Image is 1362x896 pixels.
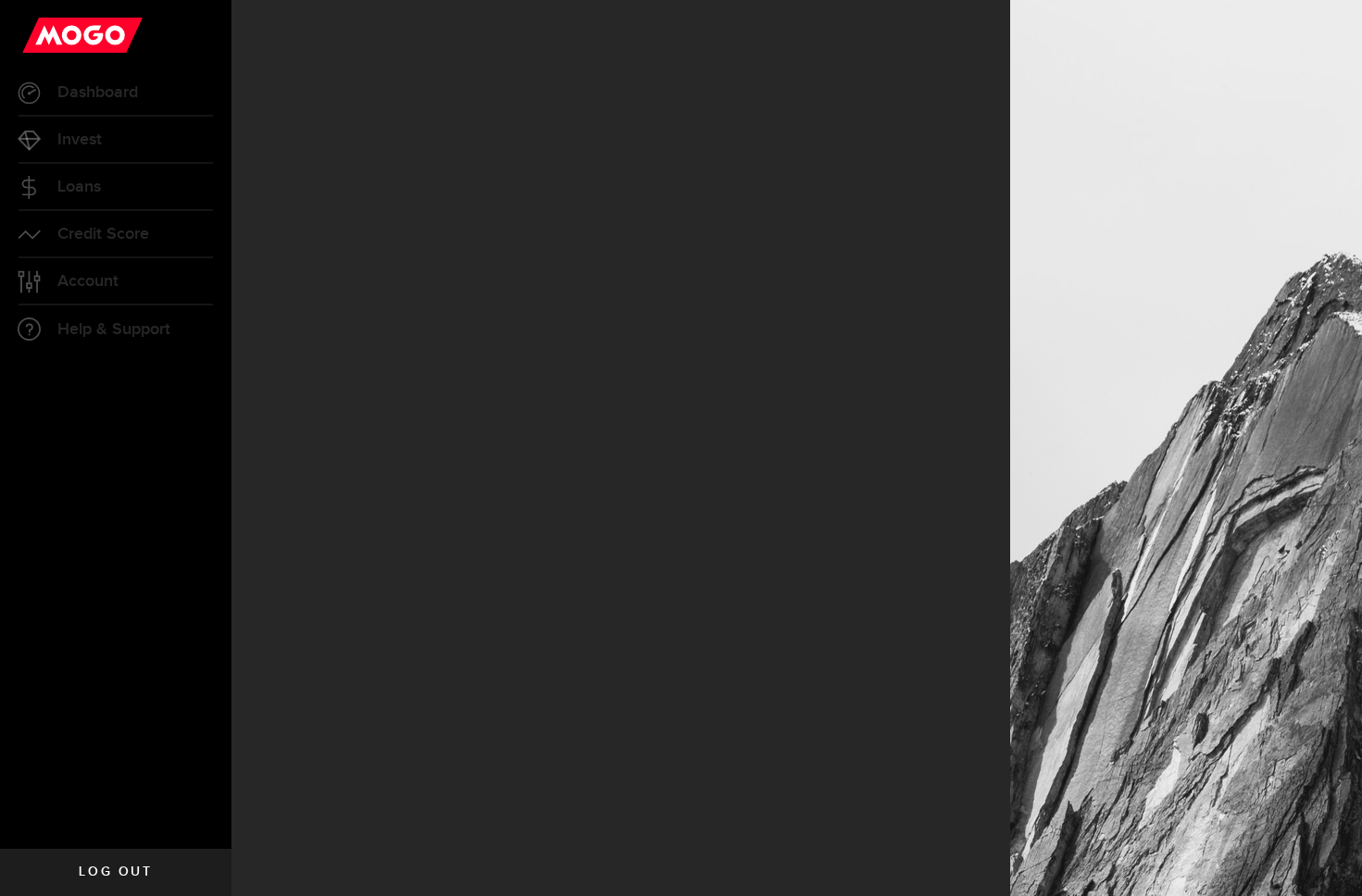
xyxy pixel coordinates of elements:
span: Credit Score [57,226,149,243]
span: Invest [57,131,102,148]
span: Loans [57,179,101,195]
span: Help & Support [57,321,170,338]
span: Account [57,273,119,290]
span: Log out [79,865,152,878]
span: Dashboard [57,84,138,101]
